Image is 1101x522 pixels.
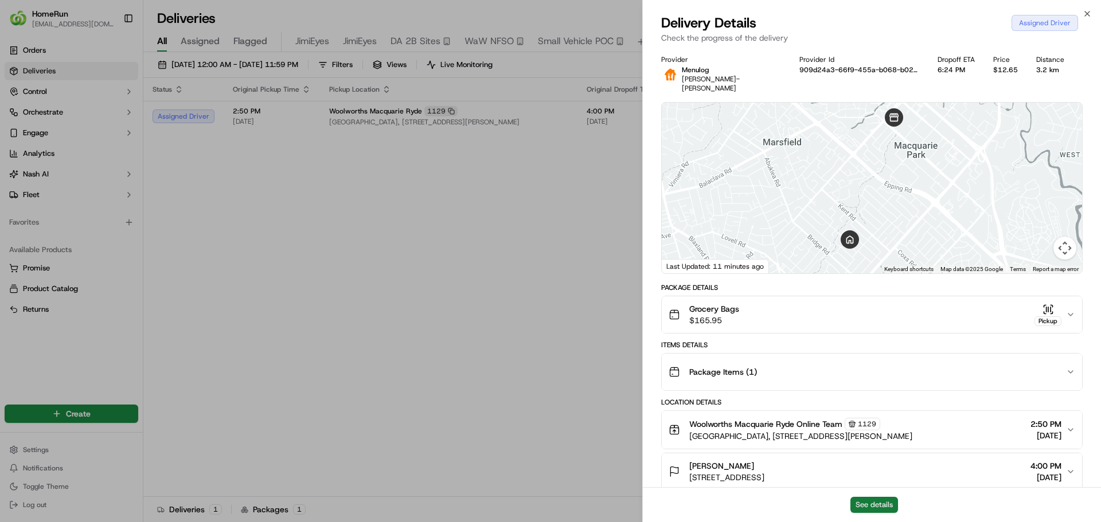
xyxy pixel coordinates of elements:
div: Last Updated: 11 minutes ago [662,259,769,273]
span: Package Items ( 1 ) [689,366,757,378]
div: 3.2 km [1036,65,1064,74]
span: [PERSON_NAME] [689,460,754,472]
img: justeat_logo.png [661,65,680,84]
button: 909d24a3-66f9-455a-b068-b02468442f00 [799,65,919,74]
div: $12.65 [993,65,1018,74]
button: Map camera controls [1053,237,1076,260]
span: Map data ©2025 Google [940,266,1003,272]
button: [PERSON_NAME][STREET_ADDRESS]4:00 PM[DATE] [662,453,1082,490]
span: [STREET_ADDRESS] [689,472,764,483]
a: Open this area in Google Maps (opens a new window) [665,258,702,273]
a: Terms (opens in new tab) [1010,266,1026,272]
span: [GEOGRAPHIC_DATA], [STREET_ADDRESS][PERSON_NAME] [689,430,912,442]
p: Check the progress of the delivery [661,32,1083,44]
span: Grocery Bags [689,303,739,315]
div: Dropoff ETA [938,55,975,64]
span: 4:00 PM [1030,460,1061,472]
button: See details [850,497,898,513]
span: 2:50 PM [1030,418,1061,430]
a: Report a map error [1033,266,1079,272]
button: Package Items (1) [662,354,1082,390]
div: Price [993,55,1018,64]
div: Items Details [661,340,1083,350]
button: Woolworths Macquarie Ryde Online Team1129[GEOGRAPHIC_DATA], [STREET_ADDRESS][PERSON_NAME]2:50 PM[... [662,411,1082,449]
span: [DATE] [1030,472,1061,483]
p: Menulog [682,65,781,74]
span: Woolworths Macquarie Ryde Online Team [689,418,842,430]
button: Pickup [1034,304,1061,326]
span: 1129 [858,419,876,429]
img: Google [665,258,702,273]
button: Grocery Bags$165.95Pickup [662,296,1082,333]
div: Provider [661,55,781,64]
span: [DATE] [1030,430,1061,441]
div: Pickup [1034,316,1061,326]
div: Provider Id [799,55,919,64]
span: Delivery Details [661,14,756,32]
div: Package Details [661,283,1083,292]
span: [PERSON_NAME]-[PERSON_NAME] [682,74,740,93]
button: Keyboard shortcuts [884,265,934,273]
span: $165.95 [689,315,739,326]
div: Location Details [661,398,1083,407]
div: 6:24 PM [938,65,975,74]
div: Distance [1036,55,1064,64]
